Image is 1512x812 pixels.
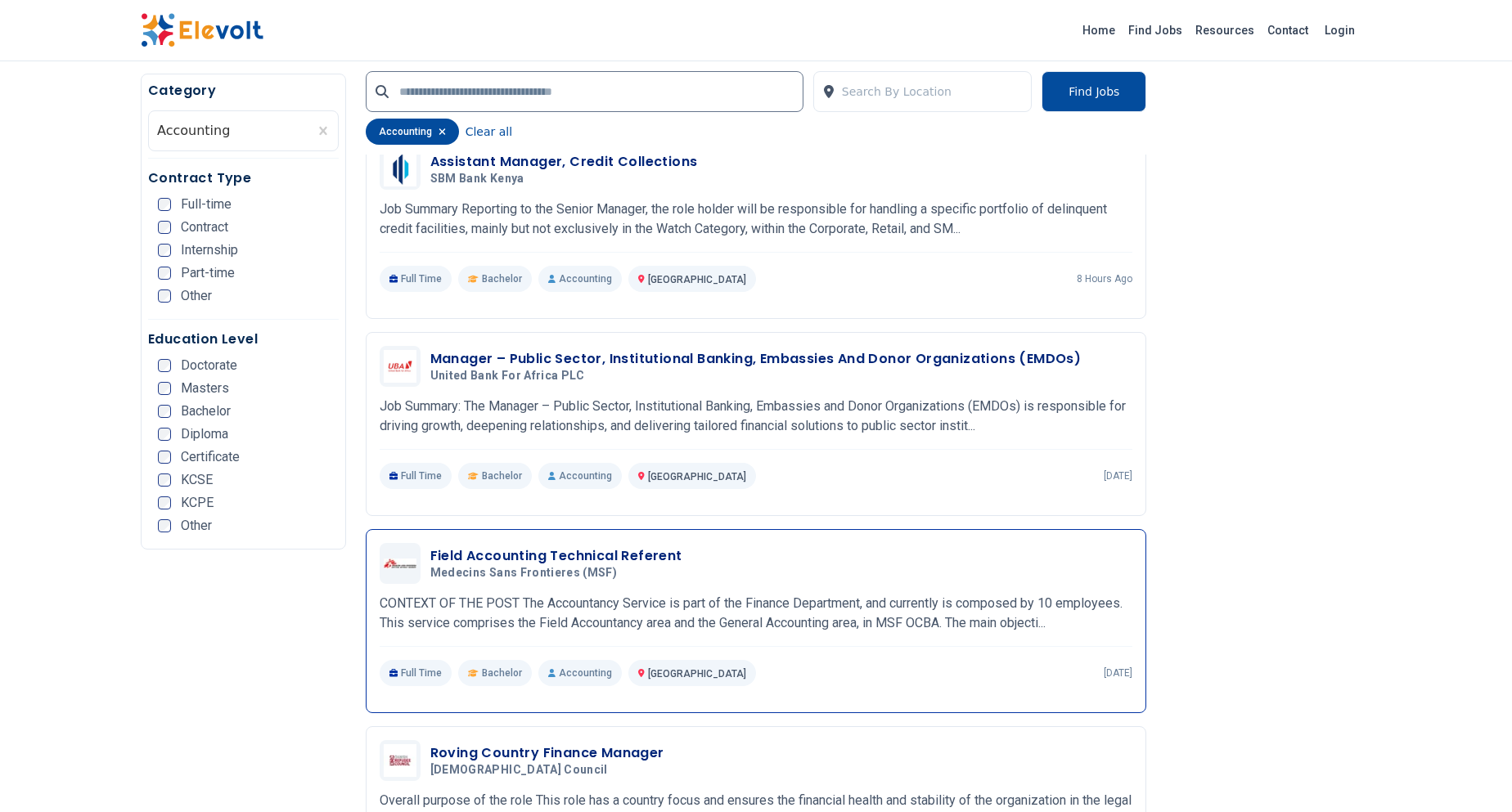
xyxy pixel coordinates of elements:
[380,660,452,686] p: Full Time
[148,168,339,188] h5: Contract Type
[148,330,339,349] h5: Education Level
[181,428,228,441] span: Diploma
[538,660,622,686] p: Accounting
[430,172,524,186] span: SBM Bank Kenya
[1104,666,1132,680] p: [DATE]
[648,668,746,680] span: [GEOGRAPHIC_DATA]
[430,349,1082,369] h3: Manager – Public Sector, Institutional Banking, Embassies And Donor Organizations (EMDOs)
[158,451,171,464] input: Certificate
[380,346,1133,489] a: United Bank for Africa PLCManager – Public Sector, Institutional Banking, Embassies And Donor Org...
[1261,17,1315,43] a: Contact
[366,119,459,145] div: accounting
[158,382,171,395] input: Masters
[181,289,212,303] span: Other
[430,152,698,172] h3: Assistant Manager, Credit Collections
[1042,71,1146,112] button: Find Jobs
[148,81,339,101] h5: Category
[158,221,171,234] input: Contract
[158,267,171,280] input: Part-time
[181,451,240,464] span: Certificate
[1104,469,1132,482] p: [DATE]
[430,743,664,763] h3: Roving Country Finance Manager
[482,666,522,680] span: Bachelor
[430,369,585,384] span: United Bank for Africa PLC
[648,274,746,285] span: [GEOGRAPHIC_DATA]
[181,244,238,257] span: Internship
[181,519,212,532] span: Other
[466,119,512,145] button: Clear all
[181,221,228,234] span: Contract
[538,463,622,489] p: Accounting
[380,266,452,292] p: Full Time
[380,397,1133,436] p: Job Summary: The Manager – Public Sector, Institutional Banking, Embassies and Donor Organization...
[482,272,522,285] span: Bachelor
[1315,14,1365,47] a: Login
[380,200,1133,239] p: Job Summary Reporting to the Senior Manager, the role holder will be responsible for handling a s...
[158,405,171,418] input: Bachelor
[384,559,416,569] img: Medecins Sans Frontieres (MSF)
[181,405,231,418] span: Bachelor
[384,152,416,186] img: SBM Bank Kenya
[380,594,1133,633] p: CONTEXT OF THE POST The Accountancy Service is part of the Finance Department, and currently is c...
[181,382,229,395] span: Masters
[380,543,1133,686] a: Medecins Sans Frontieres (MSF)Field Accounting Technical ReferentMedecins Sans Frontieres (MSF)CO...
[181,496,214,509] span: KCPE
[158,289,171,303] input: Other
[1166,74,1371,564] iframe: Advertisement
[158,198,171,211] input: Full-time
[384,744,416,777] img: Danish Refugee Council
[482,469,522,482] span: Bachelor
[181,359,237,372] span: Doctorate
[538,266,622,292] p: Accounting
[158,428,171,441] input: Diploma
[380,149,1133,292] a: SBM Bank KenyaAssistant Manager, Credit CollectionsSBM Bank KenyaJob Summary Reporting to the Sen...
[141,13,263,47] img: Elevolt
[430,763,608,778] span: [DEMOGRAPHIC_DATA] Council
[1077,272,1132,285] p: 8 hours ago
[181,473,213,487] span: KCSE
[1189,17,1261,43] a: Resources
[181,198,232,211] span: Full-time
[158,519,171,532] input: Other
[1122,17,1189,43] a: Find Jobs
[648,471,746,482] span: [GEOGRAPHIC_DATA]
[158,359,171,372] input: Doctorate
[380,463,452,489] p: Full Time
[158,496,171,509] input: KCPE
[1076,17,1122,43] a: Home
[384,350,416,383] img: United Bank for Africa PLC
[181,267,235,280] span: Part-time
[430,566,618,581] span: Medecins Sans Frontieres (MSF)
[1430,733,1512,812] iframe: Chat Widget
[158,244,171,257] input: Internship
[158,473,171,487] input: KCSE
[430,546,682,566] h3: Field Accounting Technical Referent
